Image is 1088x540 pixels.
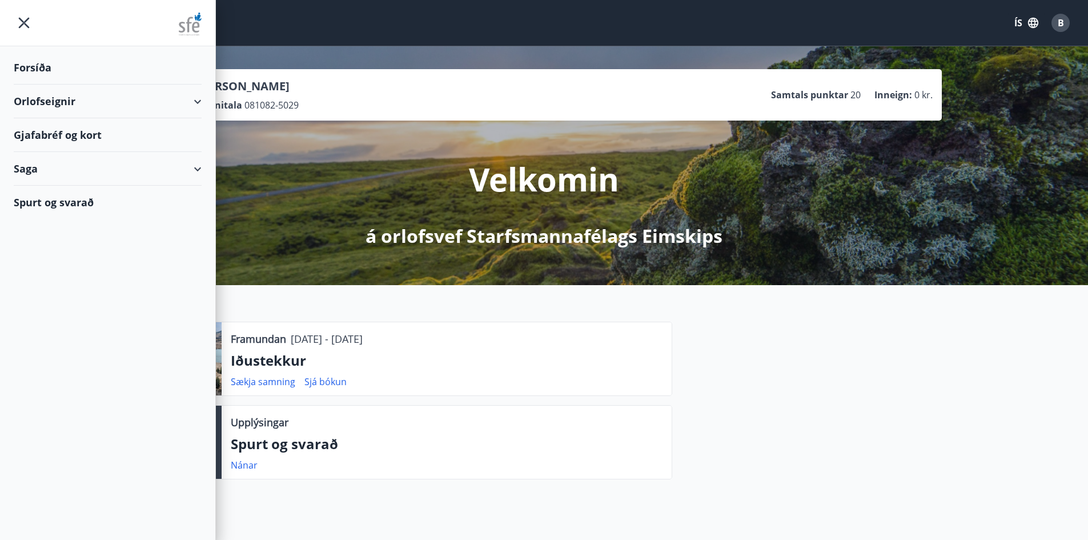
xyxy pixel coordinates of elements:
[14,85,202,118] div: Orlofseignir
[197,99,242,111] p: Kennitala
[14,118,202,152] div: Gjafabréf og kort
[14,186,202,219] div: Spurt og svarað
[1047,9,1074,37] button: B
[304,375,347,388] a: Sjá bókun
[291,331,363,346] p: [DATE] - [DATE]
[231,415,288,430] p: Upplýsingar
[231,375,295,388] a: Sækja samning
[231,434,663,454] p: Spurt og svarað
[197,78,299,94] p: [PERSON_NAME]
[244,99,299,111] span: 081082-5029
[231,459,258,471] a: Nánar
[14,13,34,33] button: menu
[850,89,861,101] span: 20
[14,152,202,186] div: Saga
[874,89,912,101] p: Inneign :
[179,13,202,35] img: union_logo
[231,331,286,346] p: Framundan
[1008,13,1045,33] button: ÍS
[1058,17,1064,29] span: B
[366,223,722,249] p: á orlofsvef Starfsmannafélags Eimskips
[14,51,202,85] div: Forsíða
[231,351,663,370] p: Iðustekkur
[914,89,933,101] span: 0 kr.
[771,89,848,101] p: Samtals punktar
[469,157,619,201] p: Velkomin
